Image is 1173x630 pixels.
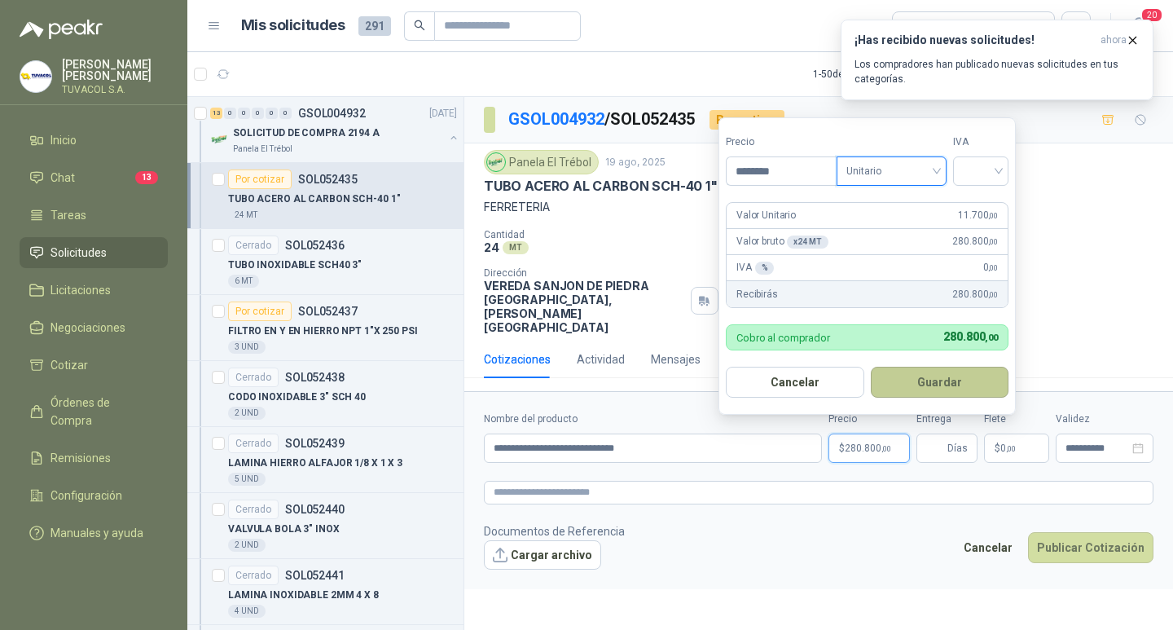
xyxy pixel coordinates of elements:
[952,234,998,249] span: 280.800
[298,108,366,119] p: GSOL004932
[228,434,279,453] div: Cerrado
[845,443,891,453] span: 280.800
[187,295,463,361] a: Por cotizarSOL052437FILTRO EN Y EN HIERRO NPT 1"X 250 PSI3 UND
[854,57,1140,86] p: Los compradores han publicado nuevas solicitudes en tus categorías.
[228,192,400,207] p: TUBO ACERO AL CARBON SCH-40 1"
[187,493,463,559] a: CerradoSOL052440VALVULA BOLA 3" INOX2 UND
[135,171,158,184] span: 13
[484,198,1153,216] p: FERRETERIA
[916,412,977,427] label: Entrega
[429,106,457,121] p: [DATE]
[651,350,701,368] div: Mensajes
[487,153,505,171] img: Company Logo
[736,287,778,302] p: Recibirás
[51,206,86,224] span: Tareas
[414,20,425,31] span: search
[755,262,775,275] div: %
[1028,532,1153,563] button: Publicar Cotización
[187,163,463,229] a: Por cotizarSOL052435TUBO ACERO AL CARBON SCH-40 1"24 MT
[984,412,1049,427] label: Flete
[953,134,1008,150] label: IVA
[228,605,266,618] div: 4 UND
[813,61,913,87] div: 1 - 50 de 133
[210,108,222,119] div: 13
[285,504,345,515] p: SOL052440
[710,110,784,130] div: Por cotizar
[1124,11,1153,41] button: 20
[187,229,463,295] a: CerradoSOL052436TUBO INOXIDABLE SCH40 3"6 MT
[484,540,601,570] button: Cargar archivo
[988,290,998,299] span: ,00
[224,108,236,119] div: 0
[233,143,292,156] p: Panela El Trébol
[228,170,292,189] div: Por cotizar
[484,240,499,254] p: 24
[20,61,51,92] img: Company Logo
[51,394,152,430] span: Órdenes de Compra
[298,174,358,185] p: SOL052435
[228,275,259,288] div: 6 MT
[736,208,796,223] p: Valor Unitario
[228,588,379,603] p: LAMINA INOXIDABLE 2MM 4 X 8
[903,17,937,35] div: Todas
[228,522,340,537] p: VALVULA BOLA 3" INOX
[241,14,345,37] h1: Mis solicitudes
[577,350,625,368] div: Actividad
[228,368,279,387] div: Cerrado
[20,162,168,193] a: Chat13
[984,434,1049,463] p: $ 0,00
[252,108,264,119] div: 0
[51,244,107,262] span: Solicitudes
[285,438,345,449] p: SOL052439
[20,312,168,343] a: Negociaciones
[841,20,1153,100] button: ¡Has recibido nuevas solicitudes!ahora Los compradores han publicado nuevas solicitudes en tus ca...
[51,131,77,149] span: Inicio
[285,240,345,251] p: SOL052436
[20,387,168,436] a: Órdenes de Compra
[228,324,418,339] p: FILTRO EN Y EN HIERRO NPT 1"X 250 PSI
[210,104,460,156] a: 13 0 0 0 0 0 GSOL004932[DATE] Company LogoSOLICITUD DE COMPRA 2194 APanela El Trébol
[726,367,864,398] button: Cancelar
[988,237,998,246] span: ,00
[484,267,684,279] p: Dirección
[228,407,266,420] div: 2 UND
[484,350,551,368] div: Cotizaciones
[995,443,1000,453] span: $
[828,434,910,463] p: $280.800,00
[62,85,168,95] p: TUVACOL S.A.
[20,20,103,39] img: Logo peakr
[846,159,937,183] span: Unitario
[484,412,822,427] label: Nombre del producto
[988,263,998,272] span: ,00
[358,16,391,36] span: 291
[228,341,266,354] div: 3 UND
[1140,7,1163,23] span: 20
[484,178,718,195] p: TUBO ACERO AL CARBON SCH-40 1"
[233,126,380,141] p: SOLICITUD DE COMPRA 2194 A
[828,412,910,427] label: Precio
[787,236,828,249] div: x 24 MT
[228,539,266,552] div: 2 UND
[1000,443,1016,453] span: 0
[228,456,402,471] p: LAMINA HIERRO ALFAJOR 1/8 X 1 X 3
[983,260,998,275] span: 0
[51,356,88,374] span: Cotizar
[1056,412,1153,427] label: Validez
[508,109,604,129] a: GSOL004932
[988,211,998,220] span: ,00
[1101,33,1127,47] span: ahora
[736,260,774,275] p: IVA
[508,107,696,132] p: / SOL052435
[952,287,998,302] span: 280.800
[955,532,1021,563] button: Cancelar
[985,333,998,343] span: ,00
[228,302,292,321] div: Por cotizar
[503,241,529,254] div: MT
[187,559,463,625] a: CerradoSOL052441LAMINA INOXIDABLE 2MM 4 X 84 UND
[20,480,168,511] a: Configuración
[958,208,998,223] span: 11.700
[943,330,998,343] span: 280.800
[726,134,837,150] label: Precio
[228,390,366,405] p: CODO INOXIDABLE 3" SCH 40
[238,108,250,119] div: 0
